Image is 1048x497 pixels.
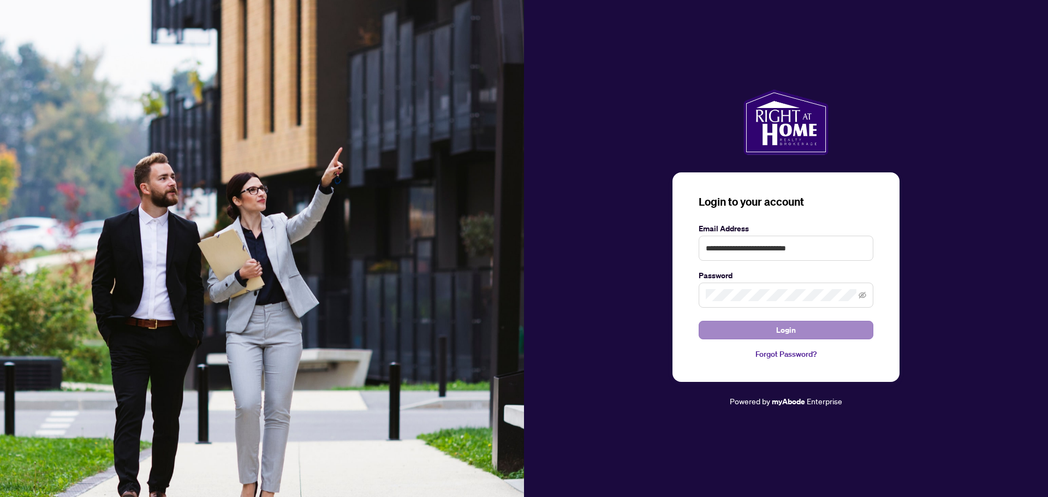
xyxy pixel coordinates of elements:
[807,396,842,406] span: Enterprise
[859,291,866,299] span: eye-invisible
[699,270,873,282] label: Password
[699,321,873,339] button: Login
[699,223,873,235] label: Email Address
[776,321,796,339] span: Login
[699,194,873,209] h3: Login to your account
[743,89,828,155] img: ma-logo
[730,396,770,406] span: Powered by
[772,396,805,408] a: myAbode
[699,348,873,360] a: Forgot Password?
